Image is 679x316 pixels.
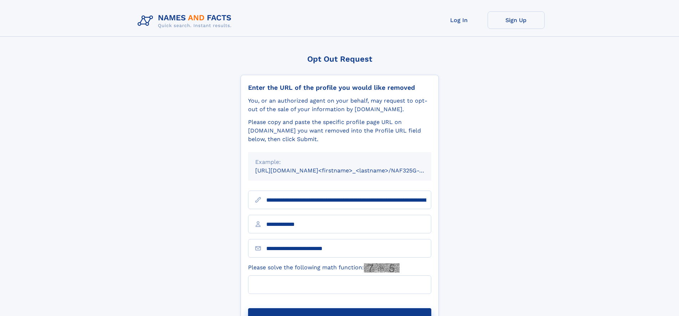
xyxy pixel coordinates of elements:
[248,263,400,273] label: Please solve the following math function:
[135,11,237,31] img: Logo Names and Facts
[255,167,445,174] small: [URL][DOMAIN_NAME]<firstname>_<lastname>/NAF325G-xxxxxxxx
[248,118,431,144] div: Please copy and paste the specific profile page URL on [DOMAIN_NAME] you want removed into the Pr...
[248,97,431,114] div: You, or an authorized agent on your behalf, may request to opt-out of the sale of your informatio...
[248,84,431,92] div: Enter the URL of the profile you would like removed
[488,11,545,29] a: Sign Up
[255,158,424,166] div: Example:
[431,11,488,29] a: Log In
[241,55,439,63] div: Opt Out Request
